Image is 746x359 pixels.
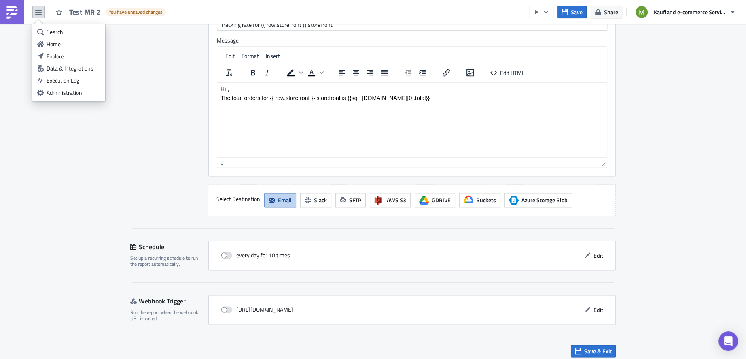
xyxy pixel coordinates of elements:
[335,193,366,207] button: SFTP
[278,196,292,204] span: Email
[631,3,740,21] button: Kaufland e-commerce Services GmbH & Co. KG
[718,331,738,351] div: Open Intercom Messenger
[432,196,451,204] span: GDRIVE
[69,7,102,17] span: Test MR 2
[264,193,296,207] button: Email
[571,8,583,16] span: Save
[242,51,259,60] span: Format
[387,196,406,204] span: AWS S3
[349,67,363,78] button: Align center
[284,67,304,78] div: Background color
[130,255,203,267] div: Set up a recurring schedule to run the report automatically.
[221,249,290,261] div: every day for 10 times
[415,193,455,207] button: GDRIVE
[363,67,377,78] button: Align right
[225,51,235,60] span: Edit
[6,6,19,19] img: PushMetrics
[654,8,727,16] span: Kaufland e-commerce Services GmbH & Co. KG
[47,40,100,48] div: Home
[521,196,568,204] span: Azure Storage Blob
[222,67,236,78] button: Clear formatting
[314,196,327,204] span: Slack
[487,67,528,78] button: Edit HTML
[47,52,100,60] div: Explore
[377,67,391,78] button: Justify
[591,6,622,18] button: Share
[635,5,649,19] img: Avatar
[580,249,607,262] button: Edit
[584,347,612,355] span: Save & Exit
[220,158,223,167] div: p
[593,251,603,260] span: Edit
[349,196,361,204] span: SFTP
[130,295,208,307] div: Webhook Trigger
[504,193,572,207] button: Azure Storage BlobAzure Storage Blob
[598,158,607,167] div: Resize
[221,303,293,316] div: [URL][DOMAIN_NAME]
[593,306,603,314] span: Edit
[509,195,519,205] span: Azure Storage Blob
[246,67,260,78] button: Bold
[476,196,496,204] span: Buckets
[370,193,411,207] button: AWS S3
[47,77,100,85] div: Execution Log
[459,193,500,207] button: Buckets
[571,345,616,357] button: Save & Exit
[305,67,325,78] div: Text color
[217,37,607,44] label: Message
[130,309,203,322] div: Run the report when the webhook URL is called.
[580,303,607,316] button: Edit
[130,241,208,253] div: Schedule
[266,51,280,60] span: Insert
[439,67,453,78] button: Insert/edit link
[500,68,525,77] span: Edit HTML
[401,67,415,78] button: Decrease indent
[335,67,349,78] button: Align left
[463,67,477,78] button: Insert/edit image
[216,193,260,205] label: Select Destination
[557,6,587,18] button: Save
[47,89,100,97] div: Administration
[260,67,274,78] button: Italic
[604,8,618,16] span: Share
[415,67,429,78] button: Increase indent
[300,193,331,207] button: Slack
[217,83,607,157] iframe: Rich Text Area
[109,9,163,15] span: You have unsaved changes
[47,28,100,36] div: Search
[47,64,100,73] div: Data & Integrations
